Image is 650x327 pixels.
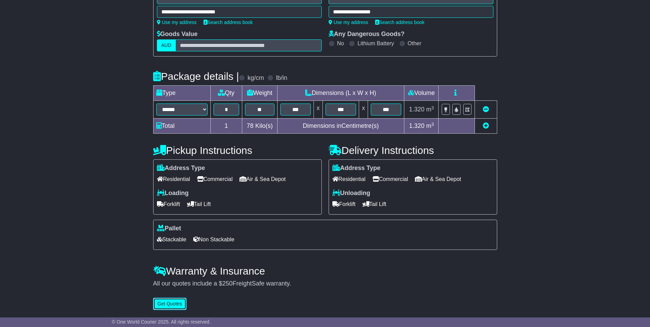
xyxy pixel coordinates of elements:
[277,119,404,134] td: Dimensions in Centimetre(s)
[363,199,387,209] span: Tail Lift
[157,225,181,232] label: Pallet
[153,71,239,82] h4: Package details |
[409,106,425,113] span: 1.320
[247,74,264,82] label: kg/cm
[404,86,439,101] td: Volume
[157,165,205,172] label: Address Type
[242,86,278,101] td: Weight
[153,298,187,310] button: Get Quotes
[426,106,434,113] span: m
[483,122,489,129] a: Add new item
[277,86,404,101] td: Dimensions (L x W x H)
[314,101,322,119] td: x
[197,174,233,184] span: Commercial
[157,20,197,25] a: Use my address
[329,20,368,25] a: Use my address
[483,106,489,113] a: Remove this item
[276,74,287,82] label: lb/in
[409,122,425,129] span: 1.320
[372,174,408,184] span: Commercial
[431,105,434,110] sup: 3
[329,31,405,38] label: Any Dangerous Goods?
[157,39,176,51] label: AUD
[204,20,253,25] a: Search address book
[157,190,189,197] label: Loading
[193,234,234,245] span: Non Stackable
[329,145,497,156] h4: Delivery Instructions
[153,145,322,156] h4: Pickup Instructions
[153,265,497,277] h4: Warranty & Insurance
[332,165,381,172] label: Address Type
[157,174,190,184] span: Residential
[153,86,210,101] td: Type
[332,190,370,197] label: Unloading
[332,174,366,184] span: Residential
[157,234,186,245] span: Stackable
[210,119,242,134] td: 1
[332,199,356,209] span: Forklift
[210,86,242,101] td: Qty
[415,174,461,184] span: Air & Sea Depot
[112,319,211,325] span: © One World Courier 2025. All rights reserved.
[359,101,368,119] td: x
[337,40,344,47] label: No
[375,20,425,25] a: Search address book
[426,122,434,129] span: m
[153,119,210,134] td: Total
[153,280,497,288] div: All our quotes include a $ FreightSafe warranty.
[157,199,180,209] span: Forklift
[408,40,421,47] label: Other
[157,31,198,38] label: Goods Value
[357,40,394,47] label: Lithium Battery
[240,174,286,184] span: Air & Sea Depot
[242,119,278,134] td: Kilo(s)
[187,199,211,209] span: Tail Lift
[222,280,233,287] span: 250
[431,122,434,127] sup: 3
[247,122,254,129] span: 78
